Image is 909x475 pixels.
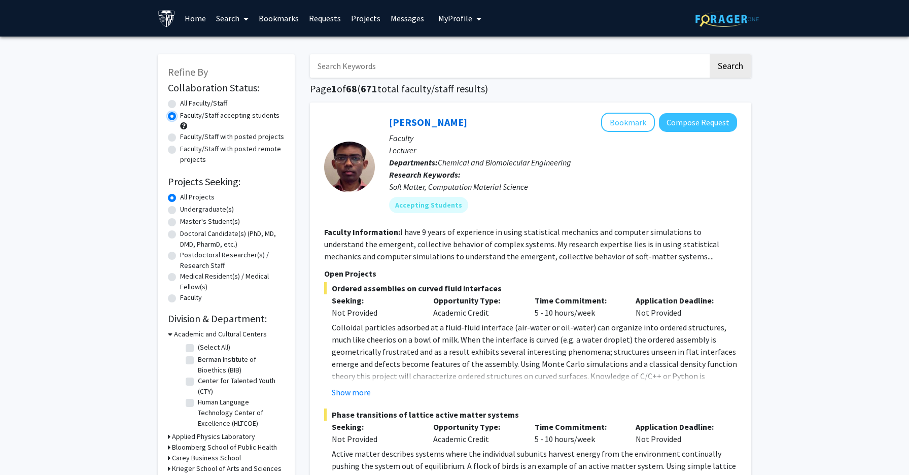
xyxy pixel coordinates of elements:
[710,54,751,78] button: Search
[324,282,737,294] span: Ordered assemblies on curved fluid interfaces
[332,294,418,307] p: Seeking:
[389,132,737,144] p: Faculty
[535,421,621,433] p: Time Commitment:
[324,267,737,280] p: Open Projects
[628,421,729,445] div: Not Provided
[331,82,337,95] span: 1
[174,329,267,340] h3: Academic and Cultural Centers
[172,463,282,474] h3: Krieger School of Arts and Sciences
[332,321,737,394] p: Colloidal particles adsorbed at a fluid-fluid interface (air-water or oil-water) can organize int...
[527,421,628,445] div: 5 - 10 hours/week
[180,110,279,121] label: Faculty/Staff accepting students
[426,421,527,445] div: Academic Credit
[389,169,461,180] b: Research Keywords:
[386,1,429,36] a: Messages
[180,292,202,303] label: Faculty
[180,250,285,271] label: Postdoctoral Researcher(s) / Research Staff
[695,11,759,27] img: ForagerOne Logo
[332,307,418,319] div: Not Provided
[168,65,208,78] span: Refine By
[346,1,386,36] a: Projects
[180,204,234,215] label: Undergraduate(s)
[332,386,371,398] button: Show more
[8,429,43,467] iframe: Chat
[180,98,227,109] label: All Faculty/Staff
[426,294,527,319] div: Academic Credit
[361,82,377,95] span: 671
[180,192,215,202] label: All Projects
[389,197,468,213] mat-chip: Accepting Students
[310,54,708,78] input: Search Keywords
[438,13,472,23] span: My Profile
[180,1,211,36] a: Home
[198,397,282,429] label: Human Language Technology Center of Excellence (HLTCOE)
[389,157,438,167] b: Departments:
[180,144,285,165] label: Faculty/Staff with posted remote projects
[433,294,519,307] p: Opportunity Type:
[433,421,519,433] p: Opportunity Type:
[332,421,418,433] p: Seeking:
[527,294,628,319] div: 5 - 10 hours/week
[172,453,241,463] h3: Carey Business School
[438,157,571,167] span: Chemical and Biomolecular Engineering
[332,433,418,445] div: Not Provided
[601,113,655,132] button: Add John Edison to Bookmarks
[324,409,737,421] span: Phase transitions of lattice active matter systems
[198,342,230,353] label: (Select All)
[389,144,737,156] p: Lecturer
[636,294,722,307] p: Application Deadline:
[310,83,751,95] h1: Page of ( total faculty/staff results)
[628,294,729,319] div: Not Provided
[172,431,255,442] h3: Applied Physics Laboratory
[158,10,176,27] img: Johns Hopkins University Logo
[389,181,737,193] div: Soft Matter, Computation Material Science
[180,228,285,250] label: Doctoral Candidate(s) (PhD, MD, DMD, PharmD, etc.)
[198,354,282,376] label: Berman Institute of Bioethics (BIB)
[168,313,285,325] h2: Division & Department:
[172,442,277,453] h3: Bloomberg School of Public Health
[304,1,346,36] a: Requests
[346,82,357,95] span: 68
[180,216,240,227] label: Master's Student(s)
[254,1,304,36] a: Bookmarks
[389,116,467,128] a: [PERSON_NAME]
[180,271,285,292] label: Medical Resident(s) / Medical Fellow(s)
[535,294,621,307] p: Time Commitment:
[168,82,285,94] h2: Collaboration Status:
[198,376,282,397] label: Center for Talented Youth (CTY)
[324,227,719,261] fg-read-more: I have 9 years of experience in using statistical mechanics and computer simulations to understan...
[180,131,284,142] label: Faculty/Staff with posted projects
[636,421,722,433] p: Application Deadline:
[659,113,737,132] button: Compose Request to John Edison
[211,1,254,36] a: Search
[324,227,400,237] b: Faculty Information:
[168,176,285,188] h2: Projects Seeking:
